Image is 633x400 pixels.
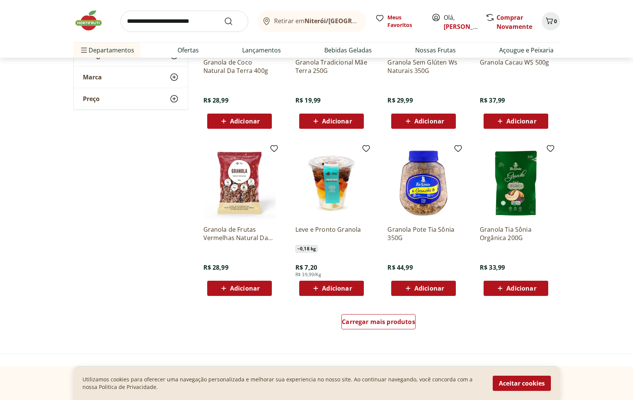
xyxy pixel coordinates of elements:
span: R$ 39,99/Kg [295,272,321,278]
span: Carregar mais produtos [342,319,415,325]
a: Granola de Coco Natural Da Terra 400g [203,58,276,75]
b: Niterói/[GEOGRAPHIC_DATA] [305,17,391,25]
button: Adicionar [299,281,364,296]
button: Adicionar [391,114,456,129]
button: Adicionar [484,114,548,129]
span: Adicionar [322,118,352,124]
a: Meus Favoritos [375,14,422,29]
a: Bebidas Geladas [324,46,372,55]
button: Aceitar cookies [493,376,551,391]
button: Adicionar [207,114,272,129]
button: Submit Search [224,17,242,26]
img: Granola Tia Sônia Orgânica 200G [480,147,552,219]
a: Granola Cacau WS 500g [480,58,552,75]
span: Preço [83,95,100,103]
span: Retirar em [274,17,358,24]
span: R$ 28,99 [203,96,228,104]
a: Granola Tia Sônia Orgânica 200G [480,225,552,242]
button: Preço [74,88,188,109]
a: Leve e Pronto Granola [295,225,368,242]
a: Carregar mais produtos [341,314,416,332]
a: Granola Sem Glúten Ws Naturais 350G [387,58,460,75]
span: R$ 37,99 [480,96,505,104]
span: Adicionar [414,285,444,291]
img: Granola de Frutas Vermelhas Natural Da Terra 400g [203,147,276,219]
a: Ofertas [178,46,199,55]
button: Menu [79,41,89,59]
button: Carrinho [542,12,560,30]
span: Adicionar [506,118,536,124]
img: Granola Pote Tia Sônia 350G [387,147,460,219]
img: Hortifruti [73,9,111,32]
span: Departamentos [79,41,134,59]
a: [PERSON_NAME] [444,22,493,31]
span: ~ 0,18 kg [295,245,318,253]
span: Adicionar [414,118,444,124]
button: Adicionar [299,114,364,129]
span: Adicionar [506,285,536,291]
p: Utilizamos cookies para oferecer uma navegação personalizada e melhorar sua experiencia no nosso ... [82,376,484,391]
span: 0 [554,17,557,25]
button: Adicionar [484,281,548,296]
span: Marca [83,73,102,81]
span: Olá, [444,13,478,31]
span: R$ 19,99 [295,96,320,104]
span: Adicionar [230,118,260,124]
a: Lançamentos [242,46,281,55]
button: Adicionar [391,281,456,296]
a: Granola de Frutas Vermelhas Natural Da Terra 400g [203,225,276,242]
button: Adicionar [207,281,272,296]
a: Nossas Frutas [415,46,456,55]
span: R$ 29,99 [387,96,412,104]
input: search [121,11,248,32]
span: Adicionar [230,285,260,291]
a: Comprar Novamente [497,13,532,31]
span: R$ 28,99 [203,263,228,272]
button: Retirar emNiterói/[GEOGRAPHIC_DATA] [257,11,366,32]
span: R$ 33,99 [480,263,505,272]
button: Marca [74,66,188,88]
span: R$ 7,20 [295,263,317,272]
a: Granola Tradicional Mãe Terra 250G [295,58,368,75]
span: Meus Favoritos [387,14,422,29]
img: Leve e Pronto Granola [295,147,368,219]
span: R$ 44,99 [387,263,412,272]
a: Granola Pote Tia Sônia 350G [387,225,460,242]
span: Adicionar [322,285,352,291]
a: Açougue e Peixaria [499,46,554,55]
